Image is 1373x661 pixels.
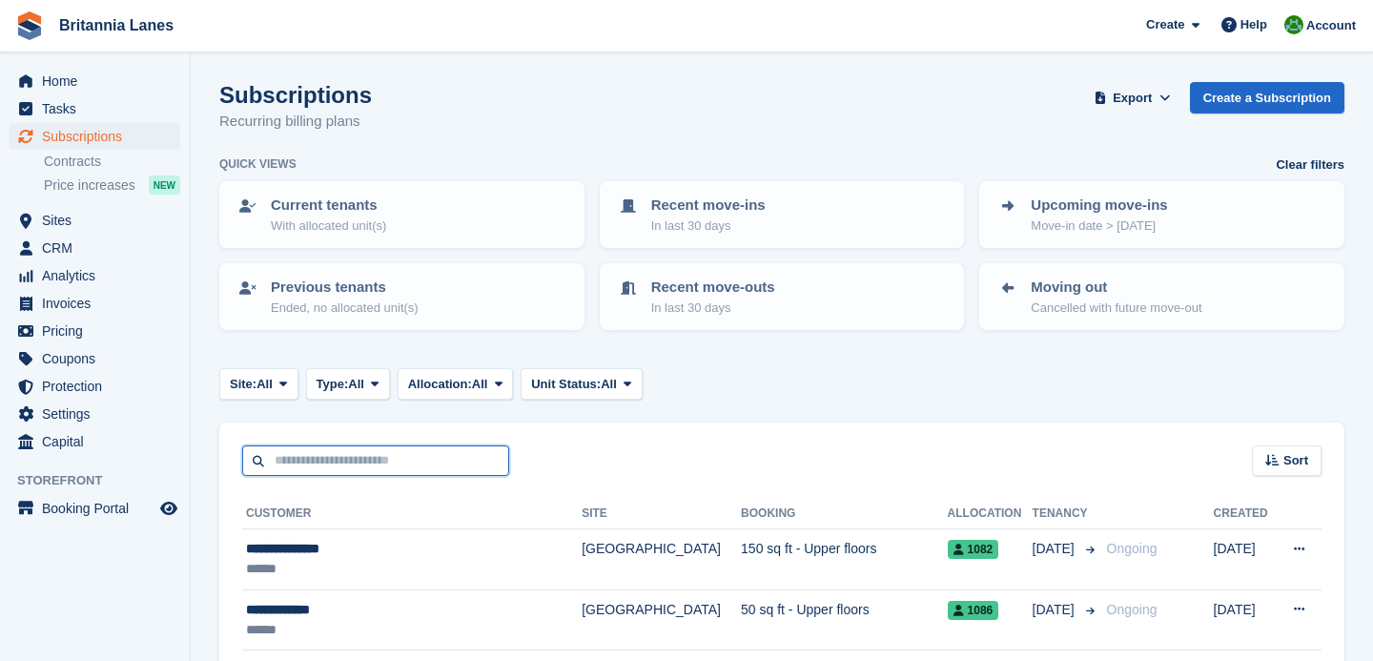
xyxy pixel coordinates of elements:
span: Export [1113,89,1152,108]
p: Upcoming move-ins [1031,195,1167,217]
span: Sort [1283,451,1308,470]
p: Recent move-ins [651,195,766,217]
a: menu [10,95,180,122]
td: 150 sq ft - Upper floors [741,529,948,590]
a: menu [10,235,180,261]
p: In last 30 days [651,217,766,236]
p: Ended, no allocated unit(s) [271,299,419,318]
a: Recent move-outs In last 30 days [602,265,963,328]
span: Protection [42,373,156,400]
h6: Quick views [219,155,297,173]
span: Unit Status: [531,375,601,394]
a: Recent move-ins In last 30 days [602,183,963,246]
span: Type: [317,375,349,394]
span: All [256,375,273,394]
span: Pricing [42,318,156,344]
a: Moving out Cancelled with future move-out [981,265,1342,328]
span: Help [1240,15,1267,34]
span: 1082 [948,540,999,559]
span: Invoices [42,290,156,317]
p: Move-in date > [DATE] [1031,217,1167,236]
td: [GEOGRAPHIC_DATA] [582,589,741,651]
h1: Subscriptions [219,82,372,108]
span: All [472,375,488,394]
a: menu [10,318,180,344]
a: menu [10,401,180,427]
a: menu [10,262,180,289]
span: 1086 [948,601,999,620]
p: In last 30 days [651,299,775,318]
button: Allocation: All [398,368,514,400]
span: All [348,375,364,394]
button: Export [1091,82,1175,114]
a: Previous tenants Ended, no allocated unit(s) [221,265,583,328]
a: Britannia Lanes [51,10,181,41]
img: stora-icon-8386f47178a22dfd0bd8f6a31ec36ba5ce8667c1dd55bd0f319d3a0aa187defe.svg [15,11,44,40]
a: Clear filters [1276,155,1344,175]
td: [DATE] [1214,589,1276,651]
span: [DATE] [1033,539,1078,559]
div: NEW [149,176,180,195]
span: Account [1306,16,1356,35]
span: CRM [42,235,156,261]
span: Home [42,68,156,94]
span: [DATE] [1033,600,1078,620]
th: Customer [242,499,582,529]
button: Type: All [306,368,390,400]
th: Allocation [948,499,1033,529]
a: Price increases NEW [44,175,180,196]
p: Recurring billing plans [219,111,372,133]
span: Create [1146,15,1184,34]
span: Allocation: [408,375,472,394]
a: menu [10,428,180,455]
span: Coupons [42,345,156,372]
a: Create a Subscription [1190,82,1344,114]
span: Price increases [44,176,135,195]
a: menu [10,495,180,522]
a: Preview store [157,497,180,520]
td: [DATE] [1214,529,1276,590]
td: 50 sq ft - Upper floors [741,589,948,651]
span: Tasks [42,95,156,122]
span: Storefront [17,471,190,490]
th: Created [1214,499,1276,529]
a: menu [10,68,180,94]
span: Capital [42,428,156,455]
span: Ongoing [1107,541,1158,556]
a: menu [10,207,180,234]
span: Analytics [42,262,156,289]
a: Upcoming move-ins Move-in date > [DATE] [981,183,1342,246]
span: Site: [230,375,256,394]
a: Current tenants With allocated unit(s) [221,183,583,246]
a: menu [10,123,180,150]
p: Previous tenants [271,277,419,299]
p: Current tenants [271,195,386,217]
span: Ongoing [1107,602,1158,617]
th: Site [582,499,741,529]
a: menu [10,373,180,400]
span: Settings [42,401,156,427]
a: Contracts [44,153,180,171]
a: menu [10,290,180,317]
p: Moving out [1031,277,1201,299]
span: All [601,375,617,394]
button: Site: All [219,368,298,400]
p: Cancelled with future move-out [1031,299,1201,318]
p: With allocated unit(s) [271,217,386,236]
a: menu [10,345,180,372]
td: [GEOGRAPHIC_DATA] [582,529,741,590]
span: Booking Portal [42,495,156,522]
span: Sites [42,207,156,234]
p: Recent move-outs [651,277,775,299]
th: Tenancy [1033,499,1099,529]
th: Booking [741,499,948,529]
span: Subscriptions [42,123,156,150]
button: Unit Status: All [521,368,642,400]
img: Matt Lane [1284,15,1303,34]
